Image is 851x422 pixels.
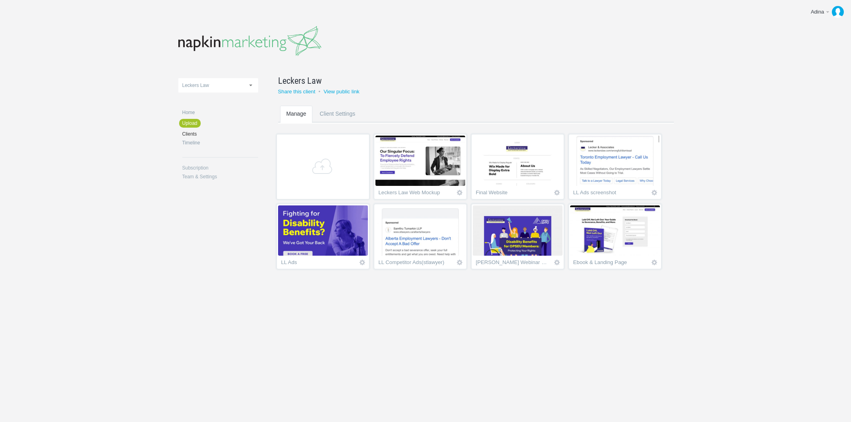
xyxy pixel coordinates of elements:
[379,190,452,198] div: Leckers Law Web Mockup
[178,26,322,56] img: napkinmarketing-logo_20160520102043.png
[324,89,359,95] a: View public link
[573,260,647,268] div: Ebook & Landing Page
[651,189,658,196] a: Icon
[179,119,201,128] a: Upload
[375,136,465,186] img: napkinmarketing_ytr9el_thumb.jpg
[553,259,561,266] a: Icon
[473,136,563,186] img: napkinmarketing_7vmj3c_thumb.jpg
[456,189,463,196] a: Icon
[278,74,322,87] span: Leckers Law
[313,106,361,137] a: Client Settings
[182,110,258,115] a: Home
[567,203,663,270] li: Contains 7 images
[379,260,452,268] div: LL Competitor Ads(stlawyer)
[182,140,258,145] a: Timeline
[359,259,366,266] a: Icon
[318,89,320,95] small: •
[553,189,561,196] a: Icon
[281,260,355,268] div: LL Ads
[476,260,550,268] div: [PERSON_NAME] Webinar Email
[456,259,463,266] a: Icon
[182,166,258,170] a: Subscription
[281,158,364,174] span: +
[567,133,663,201] li: Contains 28 images
[811,8,825,16] div: Adina
[470,203,565,270] li: Contains 12 images
[373,133,468,201] li: Contains 24 images
[373,203,468,270] li: Contains 27 images
[182,174,258,179] a: Team & Settings
[375,205,465,256] img: napkinmarketing_paaq31_thumb.jpg
[476,190,550,198] div: Final Website
[275,203,371,270] li: Contains 46 images
[651,259,658,266] a: Icon
[278,205,368,256] img: napkinmarketing_sisr9p_thumb.jpg
[470,133,565,201] li: Contains 51 images
[276,134,369,199] a: +
[278,89,316,95] a: Share this client
[182,83,209,88] span: Leckers Law
[832,6,844,18] img: f4bd078af38d46133805870c386e97a8
[570,136,660,186] img: napkinmarketing_xbwpms_thumb.jpg
[182,132,258,136] a: Clients
[280,106,313,137] a: Manage
[573,190,647,198] div: LL Ads screenshot
[805,4,847,20] a: Adina
[278,74,654,87] a: Leckers Law
[570,205,660,256] img: napkinmarketing_xaurcd_v2_thumb.jpg
[473,205,563,256] img: napkinmarketing_ijhjrs_thumb.jpg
